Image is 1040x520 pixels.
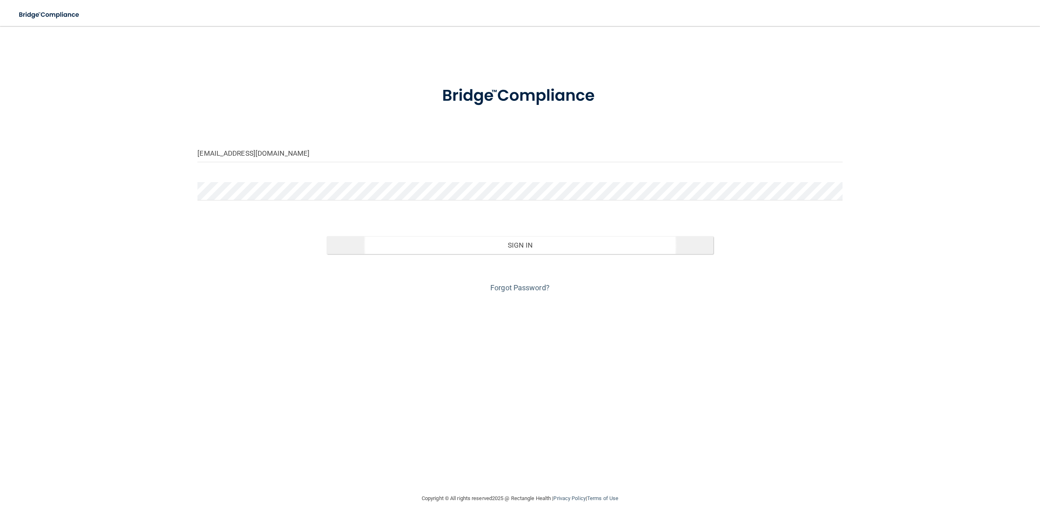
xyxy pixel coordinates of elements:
[372,485,668,511] div: Copyright © All rights reserved 2025 @ Rectangle Health | |
[553,495,585,501] a: Privacy Policy
[587,495,618,501] a: Terms of Use
[12,7,87,23] img: bridge_compliance_login_screen.278c3ca4.svg
[490,283,550,292] a: Forgot Password?
[425,75,615,117] img: bridge_compliance_login_screen.278c3ca4.svg
[197,144,842,162] input: Email
[327,236,713,254] button: Sign In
